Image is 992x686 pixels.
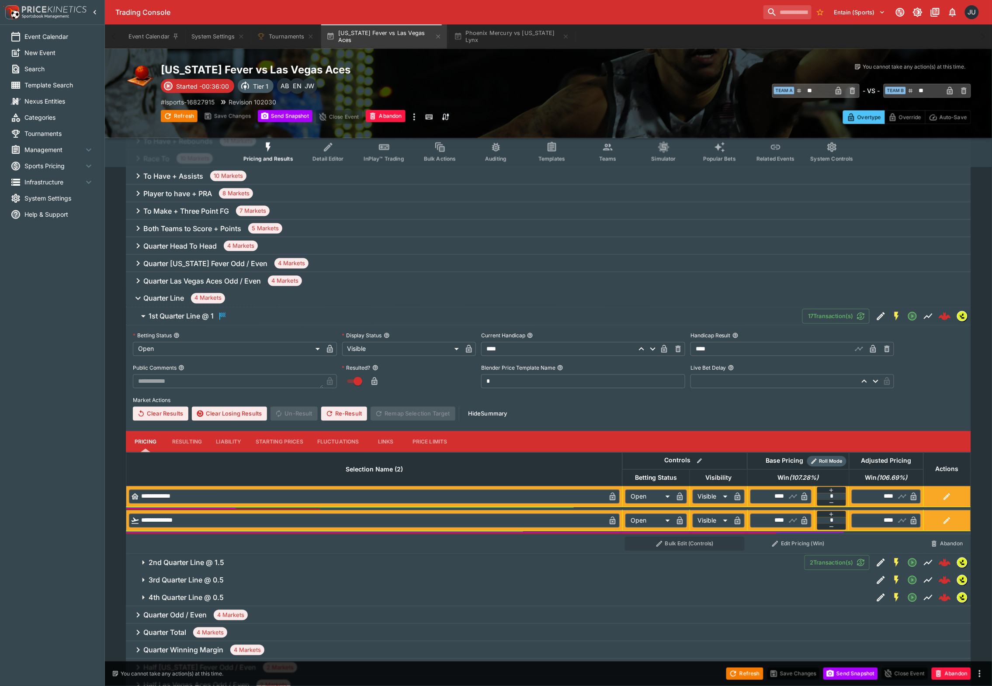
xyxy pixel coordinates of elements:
[219,189,253,198] span: 8 Markets
[485,156,506,162] span: Auditing
[926,537,968,551] button: Abandon
[889,572,905,588] button: SGM Enabled
[133,364,177,372] p: Public Comments
[149,576,224,585] h6: 3rd Quarter Line @ 0.5
[873,555,889,571] button: Edit Detail
[321,407,367,421] span: Re-Result
[22,6,87,13] img: PriceKinetics
[336,464,413,475] span: Selection Name (2)
[965,5,979,19] div: Justin.Walsh
[763,5,812,19] input: search
[768,473,829,483] span: Win(107.28%)
[24,97,94,106] span: Nexus Entities
[366,111,405,120] span: Mark an event as closed and abandoned.
[892,4,908,20] button: Connected to PK
[126,431,165,452] button: Pricing
[962,3,982,22] button: Justin.Walsh
[24,32,94,41] span: Event Calendar
[149,558,224,568] h6: 2nd Quarter Line @ 1.5
[3,3,20,21] img: PriceKinetics Logo
[957,575,968,586] div: lsports
[622,453,747,470] th: Controls
[957,575,967,585] img: lsports
[149,312,214,321] h6: 1st Quarter Line @ 1
[910,4,926,20] button: Toggle light/dark mode
[899,113,921,122] p: Override
[694,455,705,467] button: Bulk edit
[696,473,741,483] span: Visibility
[342,342,462,356] div: Visible
[126,308,802,325] button: 1st Quarter Line @ 1
[829,5,891,19] button: Select Tenant
[923,453,971,486] th: Actions
[372,365,378,371] button: Resulted?
[905,572,920,588] button: Open
[143,277,261,286] h6: Quarter Las Vegas Aces Odd / Even
[230,646,264,655] span: 4 Markets
[274,259,309,268] span: 4 Markets
[905,308,920,324] button: Open
[939,574,951,586] div: 84d4680d-6f1c-49dd-9f6a-13a97e59d05e
[957,558,967,568] img: lsports
[481,332,525,340] p: Current Handicap
[856,473,917,483] span: Win(106.69%)
[920,308,936,324] button: Line
[538,156,565,162] span: Templates
[693,514,731,528] div: Visible
[774,87,794,94] span: Team A
[173,333,180,339] button: Betting Status
[920,555,936,571] button: Line
[907,592,918,603] svg: Open
[557,365,563,371] button: Blender Price Template Name
[321,24,447,49] button: [US_STATE] Fever vs Las Vegas Aces
[940,113,967,122] p: Auto-Save
[271,407,317,421] span: Un-Result
[24,48,94,57] span: New Event
[133,332,172,340] p: Betting Status
[857,113,881,122] p: Overtype
[149,593,224,603] h6: 4th Quarter Line @ 0.5
[843,111,885,124] button: Overtype
[726,668,763,680] button: Refresh
[121,670,223,678] p: You cannot take any action(s) at this time.
[449,24,575,49] button: Phoenix Mercury vs [US_STATE] Lynx
[939,557,951,569] div: e712b54d-1cb4-4d65-ae81-39246b843738
[925,111,971,124] button: Auto-Save
[932,669,971,677] span: Mark an event as closed and abandoned.
[161,97,215,107] p: Copy To Clipboard
[126,589,873,606] button: 4th Quarter Line @ 0.5
[936,308,954,325] a: 839b8707-28b2-42b4-b58c-c16acce0deb7
[750,537,846,551] button: Edit Pricing (Win)
[384,333,390,339] button: Display Status
[24,161,83,170] span: Sports Pricing
[178,365,184,371] button: Public Comments
[249,431,310,452] button: Starting Prices
[143,189,212,198] h6: Player to have + PRA
[889,308,905,324] button: SGM Enabled
[224,242,258,250] span: 4 Markets
[732,333,739,339] button: Handicap Result
[258,110,312,122] button: Send Snapshot
[885,87,906,94] span: Team B
[252,24,319,49] button: Tournaments
[364,156,404,162] span: InPlay™ Trading
[873,590,889,606] button: Edit Detail
[24,194,94,203] span: System Settings
[424,156,456,162] span: Bulk Actions
[210,172,246,180] span: 10 Markets
[805,555,870,570] button: 2Transaction(s)
[756,156,794,162] span: Related Events
[289,78,305,94] div: Eamon Nunn
[693,490,731,504] div: Visible
[24,113,94,122] span: Categories
[920,572,936,588] button: Line
[312,156,343,162] span: Detail Editor
[366,110,405,122] button: Abandon
[811,156,853,162] span: System Controls
[143,207,229,216] h6: To Make + Three Point FG
[652,156,676,162] span: Simulator
[599,156,617,162] span: Teams
[807,456,846,467] div: Show/hide Price Roll mode configuration.
[243,156,293,162] span: Pricing and Results
[889,590,905,606] button: SGM Enabled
